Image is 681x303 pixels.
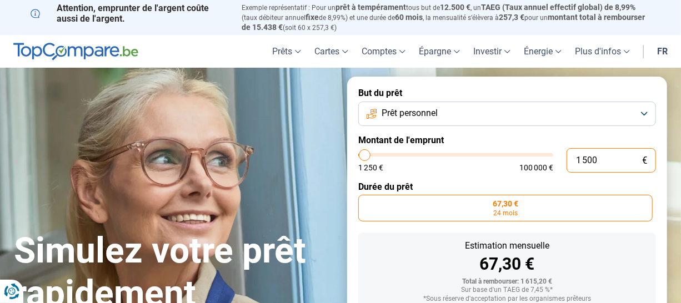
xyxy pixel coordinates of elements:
div: Estimation mensuelle [367,241,647,250]
span: 100 000 € [519,164,553,171]
a: Prêts [266,35,308,68]
span: 24 mois [493,210,518,216]
img: TopCompare [13,43,138,60]
p: Attention, emprunter de l'argent coûte aussi de l'argent. [31,3,228,24]
label: Montant de l'emprunt [358,135,656,145]
span: montant total à rembourser de 15.438 € [242,13,645,32]
a: Épargne [412,35,467,68]
span: 1 250 € [358,164,383,171]
span: prêt à tempérament [336,3,406,12]
a: fr [650,35,674,68]
p: Exemple représentatif : Pour un tous but de , un (taux débiteur annuel de 8,99%) et une durée de ... [242,3,650,32]
button: Prêt personnel [358,102,656,126]
a: Investir [467,35,517,68]
span: TAEG (Taux annuel effectif global) de 8,99% [481,3,635,12]
a: Comptes [355,35,412,68]
span: 60 mois [395,13,423,22]
a: Cartes [308,35,355,68]
span: € [642,156,647,165]
span: 67,30 € [493,200,518,208]
a: Plus d'infos [568,35,637,68]
label: Durée du prêt [358,181,656,192]
span: 257,3 € [499,13,524,22]
span: Prêt personnel [382,107,438,119]
div: *Sous réserve d'acceptation par les organismes prêteurs [367,295,647,303]
label: But du prêt [358,88,656,98]
div: 67,30 € [367,256,647,272]
a: Énergie [517,35,568,68]
div: Total à rembourser: 1 615,20 € [367,278,647,286]
span: 12.500 € [440,3,470,12]
div: Sur base d'un TAEG de 7,45 %* [367,286,647,294]
span: fixe [306,13,319,22]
